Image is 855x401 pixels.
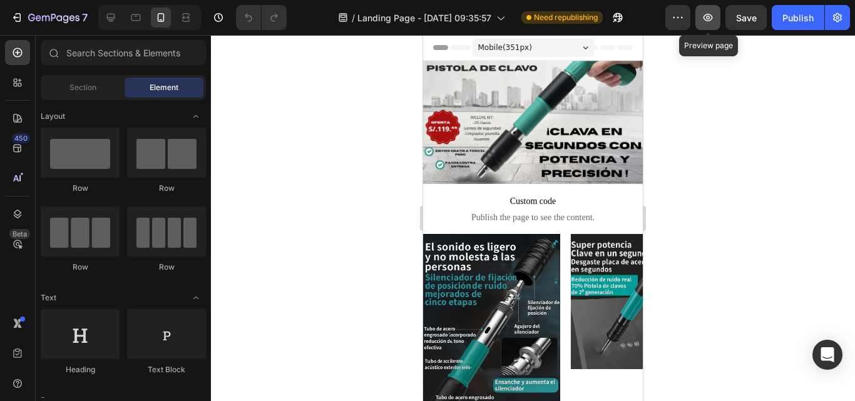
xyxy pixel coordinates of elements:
[41,183,120,194] div: Row
[41,261,120,273] div: Row
[812,340,842,370] div: Open Intercom Messenger
[41,292,56,303] span: Text
[186,288,206,308] span: Toggle open
[772,5,824,30] button: Publish
[352,11,355,24] span: /
[9,229,30,239] div: Beta
[127,183,206,194] div: Row
[82,10,88,25] p: 7
[41,364,120,375] div: Heading
[127,261,206,273] div: Row
[5,5,93,30] button: 7
[357,11,491,24] span: Landing Page - [DATE] 09:35:57
[127,364,206,375] div: Text Block
[782,11,814,24] div: Publish
[186,106,206,126] span: Toggle open
[423,35,643,401] iframe: Design area
[150,82,178,93] span: Element
[236,5,287,30] div: Undo/Redo
[725,5,767,30] button: Save
[41,111,65,122] span: Layout
[69,82,96,93] span: Section
[41,40,206,65] input: Search Sections & Elements
[12,133,30,143] div: 450
[534,12,598,23] span: Need republishing
[736,13,757,23] span: Save
[147,199,284,334] img: gempages_580406581540160260-d4d81871-3e85-411a-9062-9c7a9c84e03b.jpg
[175,284,210,319] button: Carousel Next Arrow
